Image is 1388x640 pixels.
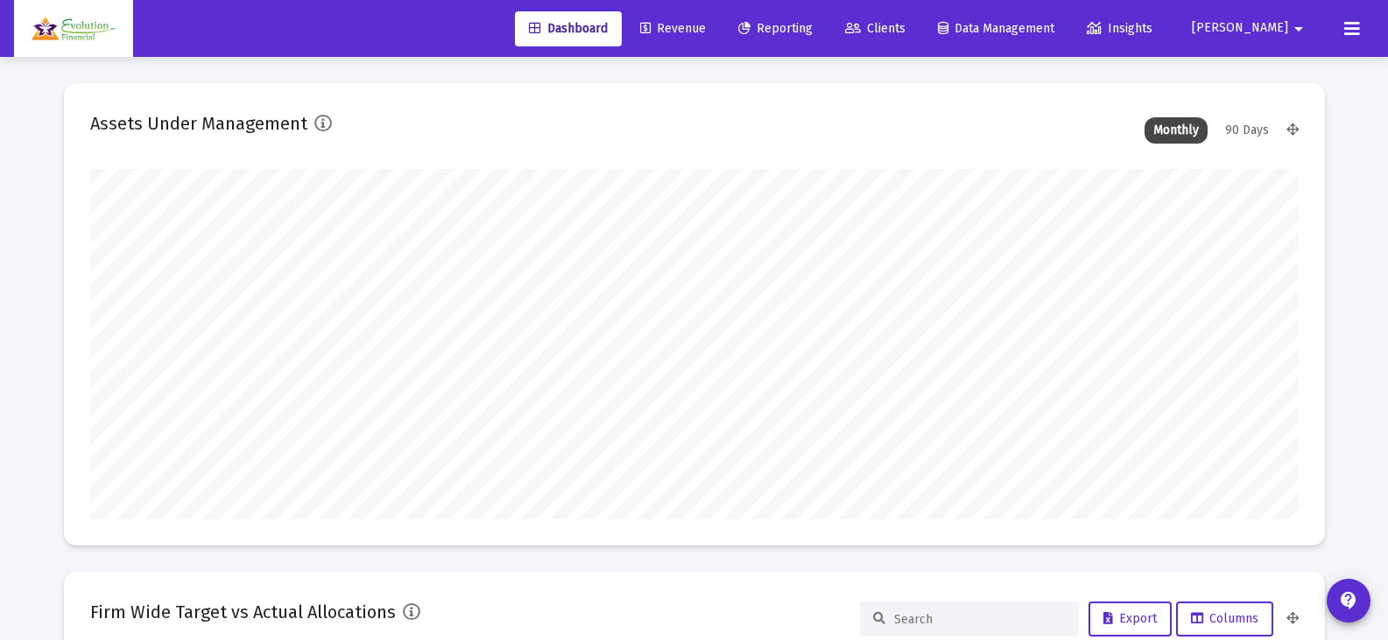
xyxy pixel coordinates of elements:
span: [PERSON_NAME] [1192,21,1288,36]
button: Export [1089,601,1172,636]
span: Reporting [738,21,813,36]
h2: Firm Wide Target vs Actual Allocations [90,598,396,626]
a: Insights [1073,11,1166,46]
span: Dashboard [529,21,608,36]
span: Data Management [938,21,1054,36]
a: Clients [831,11,919,46]
mat-icon: contact_support [1338,590,1359,611]
span: Export [1103,611,1157,626]
span: Columns [1191,611,1258,626]
button: Columns [1176,601,1273,636]
mat-icon: arrow_drop_down [1288,11,1309,46]
a: Reporting [724,11,827,46]
input: Search [894,612,1066,627]
h2: Assets Under Management [90,109,307,137]
span: Revenue [640,21,706,36]
a: Data Management [924,11,1068,46]
div: 90 Days [1216,117,1278,144]
button: [PERSON_NAME] [1171,11,1330,46]
a: Revenue [626,11,720,46]
span: Clients [845,21,905,36]
a: Dashboard [515,11,622,46]
span: Insights [1087,21,1152,36]
img: Dashboard [27,11,120,46]
div: Monthly [1145,117,1208,144]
